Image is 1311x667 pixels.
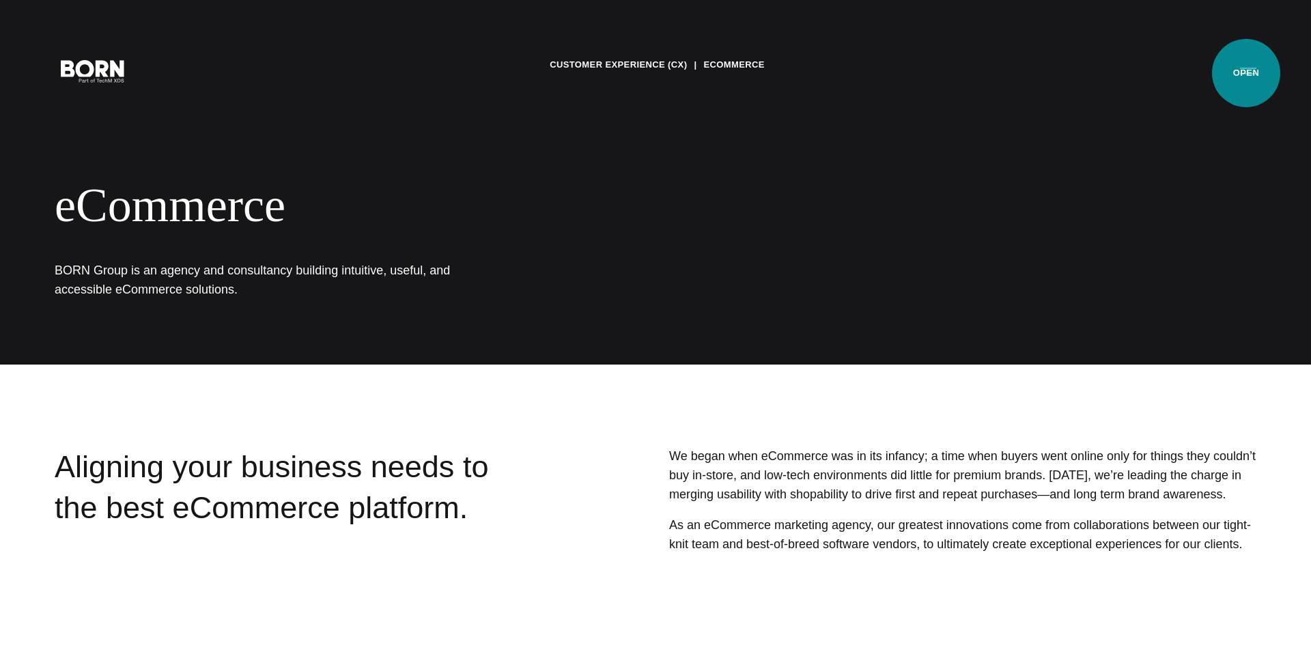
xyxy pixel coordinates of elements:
p: As an eCommerce marketing agency, our greatest innovations come from collaborations between our t... [669,515,1256,554]
div: Aligning your business needs to the best eCommerce platform. [55,446,539,618]
div: eCommerce [55,178,833,233]
button: Open [1232,56,1265,85]
a: eCommerce [703,55,764,75]
p: We began when eCommerce was in its infancy; a time when buyers went online only for things they c... [669,446,1256,505]
a: Customer Experience (CX) [550,55,687,75]
h1: BORN Group is an agency and consultancy building intuitive, useful, and accessible eCommerce solu... [55,261,464,299]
